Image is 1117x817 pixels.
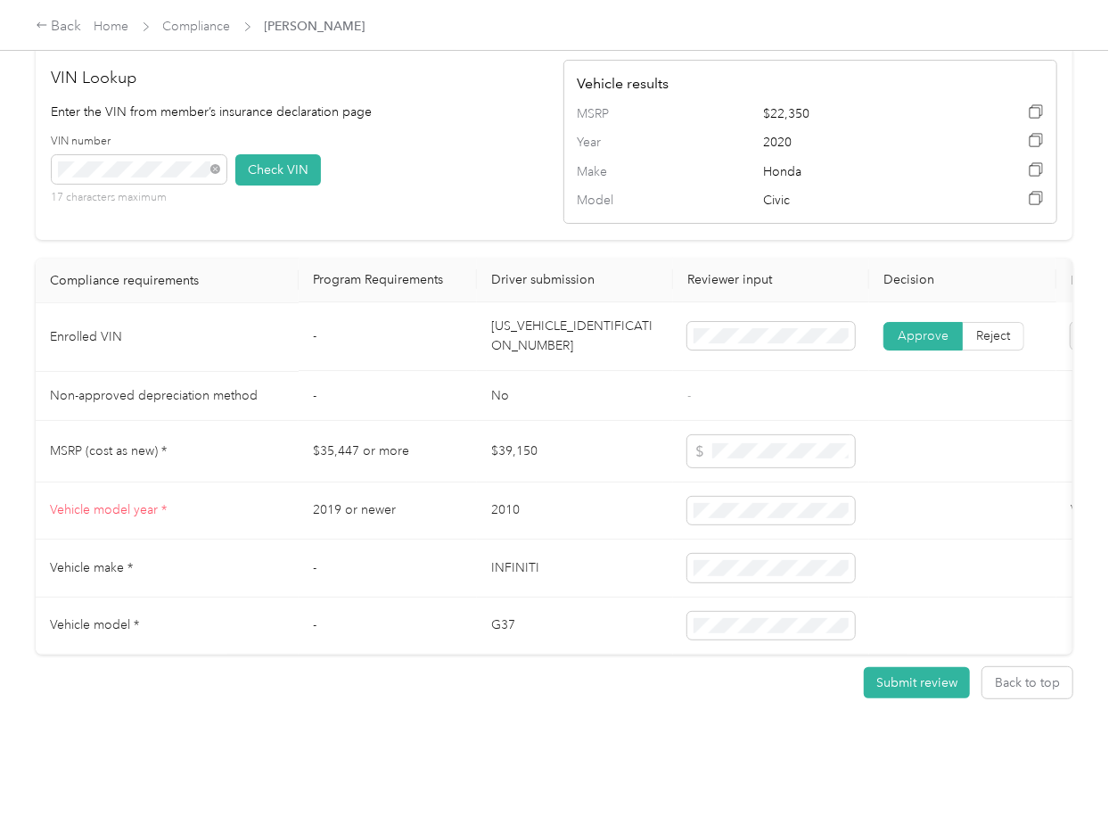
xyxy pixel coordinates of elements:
span: MSRP [577,104,652,124]
span: Model [577,191,652,210]
td: Enrolled VIN [36,303,299,372]
td: $39,150 [477,421,673,483]
span: Approve [898,329,949,344]
span: Vehicle model year * [50,502,167,517]
p: 17 characters maximum [52,190,226,206]
p: Enter the VIN from member’s insurance declaration page [52,103,546,121]
h2: VIN Lookup [52,66,546,90]
td: Vehicle make * [36,540,299,598]
span: Enrolled VIN [50,329,122,344]
span: Non-approved depreciation method [50,388,258,403]
td: [US_VEHICLE_IDENTIFICATION_NUMBER] [477,303,673,372]
th: Compliance requirements [36,259,299,303]
label: VIN number [52,134,226,150]
span: Civic [763,191,949,210]
span: - [687,388,691,403]
td: - [299,303,477,372]
span: $22,350 [763,104,949,124]
span: 2020 [763,133,949,153]
iframe: Everlance-gr Chat Button Frame [1017,717,1117,817]
th: Reviewer input [673,259,869,303]
th: Decision [869,259,1056,303]
td: - [299,540,477,598]
td: 2010 [477,483,673,541]
td: $35,447 or more [299,421,477,483]
span: MSRP (cost as new) * [50,443,167,458]
a: Home [94,19,129,34]
span: Reject [976,329,1010,344]
span: Vehicle model * [50,617,139,632]
td: - [299,598,477,656]
span: [PERSON_NAME] [265,17,365,36]
td: Vehicle model * [36,598,299,656]
h4: Vehicle results [577,73,1044,95]
span: Vehicle make * [50,560,133,575]
a: Compliance [163,19,231,34]
td: INFINITI [477,540,673,598]
td: No [477,372,673,421]
td: MSRP (cost as new) * [36,421,299,483]
span: Year [577,133,652,153]
td: Vehicle model year * [36,483,299,541]
th: Driver submission [477,259,673,303]
td: G37 [477,598,673,656]
button: Submit review [864,667,970,698]
button: Check VIN [235,154,321,186]
th: Program Requirements [299,259,477,303]
span: Make [577,162,652,182]
span: Honda [763,162,949,182]
td: 2019 or newer [299,483,477,541]
td: Non-approved depreciation method [36,372,299,421]
div: Back [36,16,82,37]
td: - [299,372,477,421]
button: Back to top [982,667,1072,698]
